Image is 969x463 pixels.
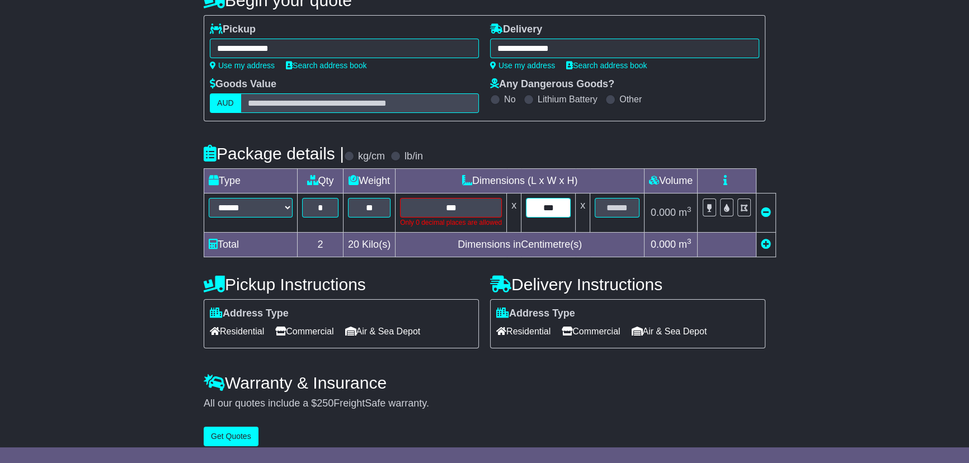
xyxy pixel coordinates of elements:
[490,275,765,294] h4: Delivery Instructions
[210,93,241,113] label: AUD
[210,323,264,340] span: Residential
[275,323,333,340] span: Commercial
[396,169,645,193] td: Dimensions (L x W x H)
[562,323,620,340] span: Commercial
[400,218,502,228] div: Only 0 decimal places are allowed
[761,207,771,218] a: Remove this item
[490,23,542,36] label: Delivery
[632,323,707,340] span: Air & Sea Depot
[645,169,698,193] td: Volume
[538,94,598,105] label: Lithium Battery
[566,61,647,70] a: Search address book
[210,23,256,36] label: Pickup
[204,233,298,257] td: Total
[358,150,385,163] label: kg/cm
[679,207,692,218] span: m
[298,169,344,193] td: Qty
[344,169,396,193] td: Weight
[298,233,344,257] td: 2
[204,398,765,410] div: All our quotes include a $ FreightSafe warranty.
[490,78,614,91] label: Any Dangerous Goods?
[490,61,555,70] a: Use my address
[348,239,359,250] span: 20
[210,308,289,320] label: Address Type
[396,233,645,257] td: Dimensions in Centimetre(s)
[204,275,479,294] h4: Pickup Instructions
[210,78,276,91] label: Goods Value
[496,308,575,320] label: Address Type
[761,239,771,250] a: Add new item
[210,61,275,70] a: Use my address
[507,193,521,233] td: x
[651,239,676,250] span: 0.000
[619,94,642,105] label: Other
[344,233,396,257] td: Kilo(s)
[204,374,765,392] h4: Warranty & Insurance
[687,237,692,245] sup: 3
[404,150,423,163] label: lb/in
[496,323,551,340] span: Residential
[204,169,298,193] td: Type
[317,398,333,409] span: 250
[576,193,590,233] td: x
[345,323,421,340] span: Air & Sea Depot
[679,239,692,250] span: m
[651,207,676,218] span: 0.000
[204,427,258,446] button: Get Quotes
[504,94,515,105] label: No
[204,144,344,163] h4: Package details |
[286,61,366,70] a: Search address book
[687,205,692,214] sup: 3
